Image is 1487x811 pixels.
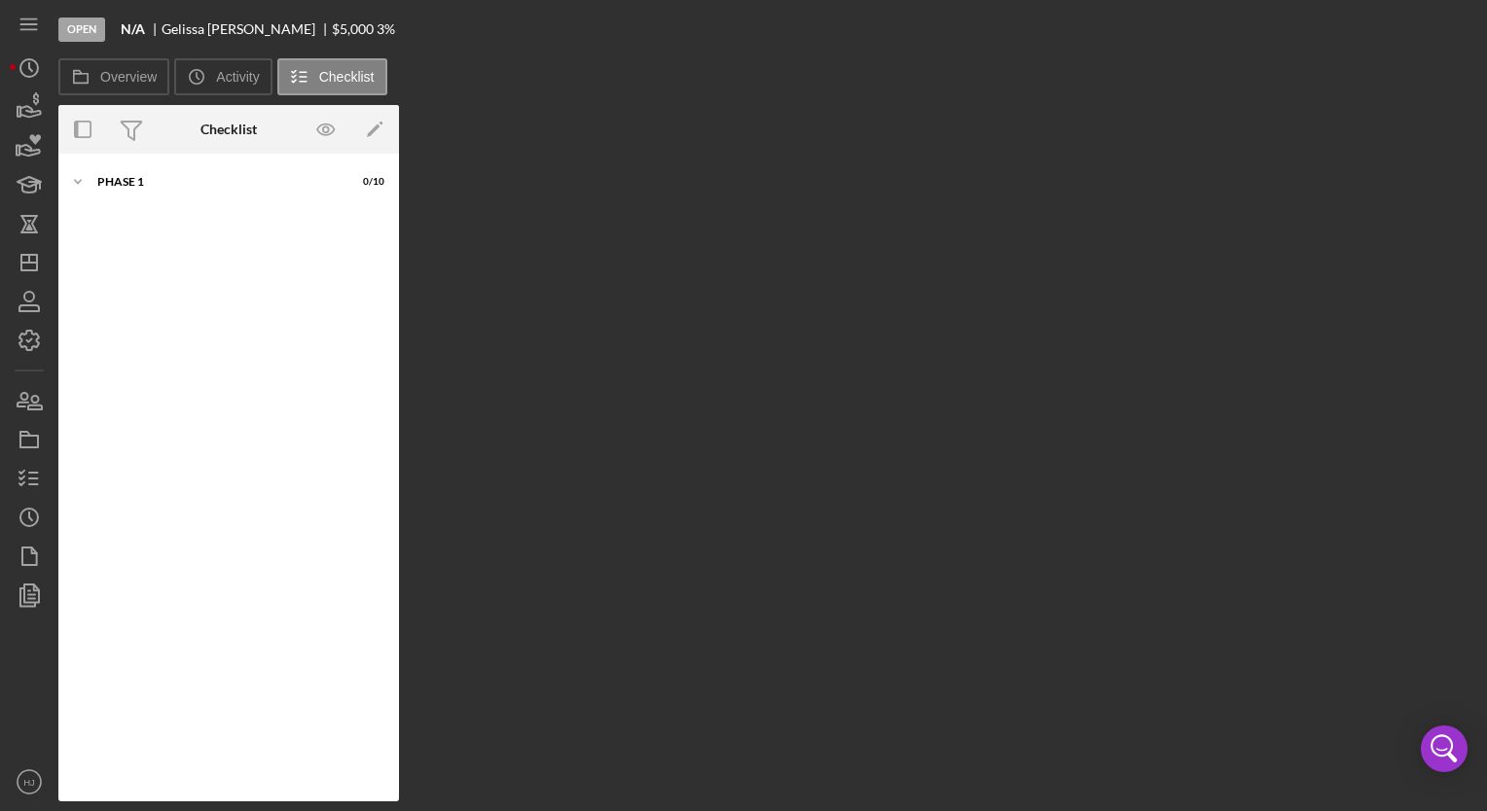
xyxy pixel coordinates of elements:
label: Checklist [319,69,375,85]
span: $5,000 [332,20,374,37]
div: Gelissa [PERSON_NAME] [162,21,332,37]
text: HJ [23,777,35,788]
div: 0 / 10 [349,176,384,188]
button: Activity [174,58,272,95]
div: Phase 1 [97,176,336,188]
button: HJ [10,762,49,801]
div: Checklist [200,122,257,137]
label: Overview [100,69,157,85]
div: Open [58,18,105,42]
label: Activity [216,69,259,85]
div: Open Intercom Messenger [1421,725,1468,772]
div: 3 % [377,21,395,37]
b: N/A [121,21,145,37]
button: Checklist [277,58,387,95]
button: Overview [58,58,169,95]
